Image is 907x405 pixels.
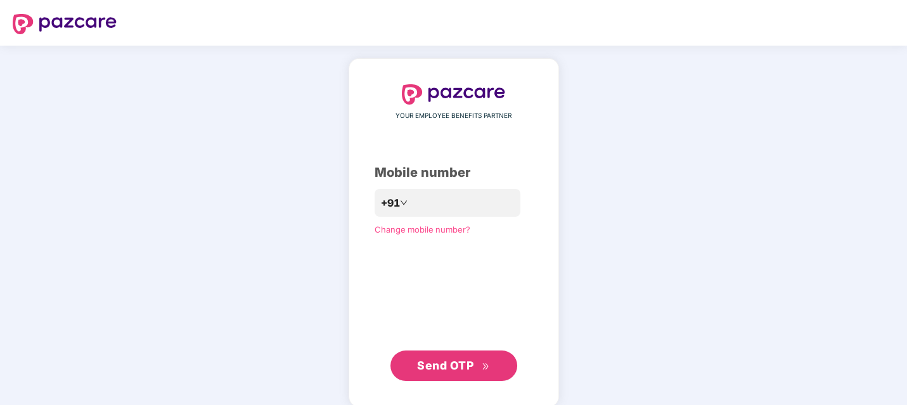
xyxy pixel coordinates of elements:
[13,14,117,34] img: logo
[402,84,506,105] img: logo
[482,363,490,371] span: double-right
[375,163,533,183] div: Mobile number
[390,350,517,381] button: Send OTPdouble-right
[417,359,473,372] span: Send OTP
[375,224,470,235] a: Change mobile number?
[400,199,408,207] span: down
[396,111,511,121] span: YOUR EMPLOYEE BENEFITS PARTNER
[381,195,400,211] span: +91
